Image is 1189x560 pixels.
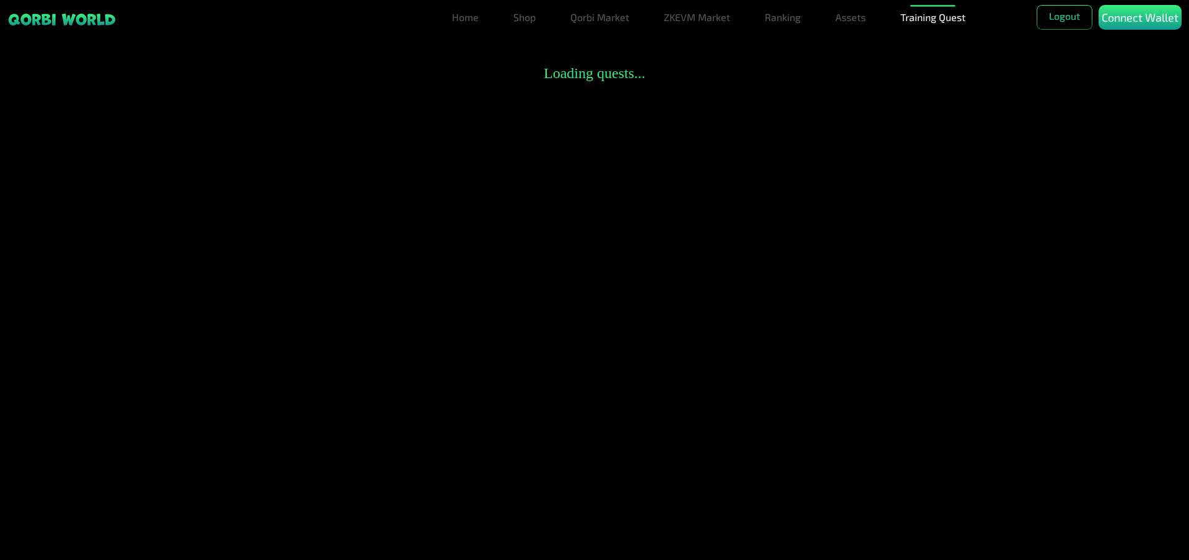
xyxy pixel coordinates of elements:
[659,5,735,30] a: ZKEVM Market
[1102,9,1178,26] p: Connect Wallet
[760,5,806,30] a: Ranking
[895,5,970,30] a: Training Quest
[447,5,484,30] a: Home
[7,12,116,27] img: sticky brand-logo
[565,5,634,30] a: Qorbi Market
[508,5,541,30] a: Shop
[1037,5,1092,30] button: Logout
[830,5,871,30] a: Assets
